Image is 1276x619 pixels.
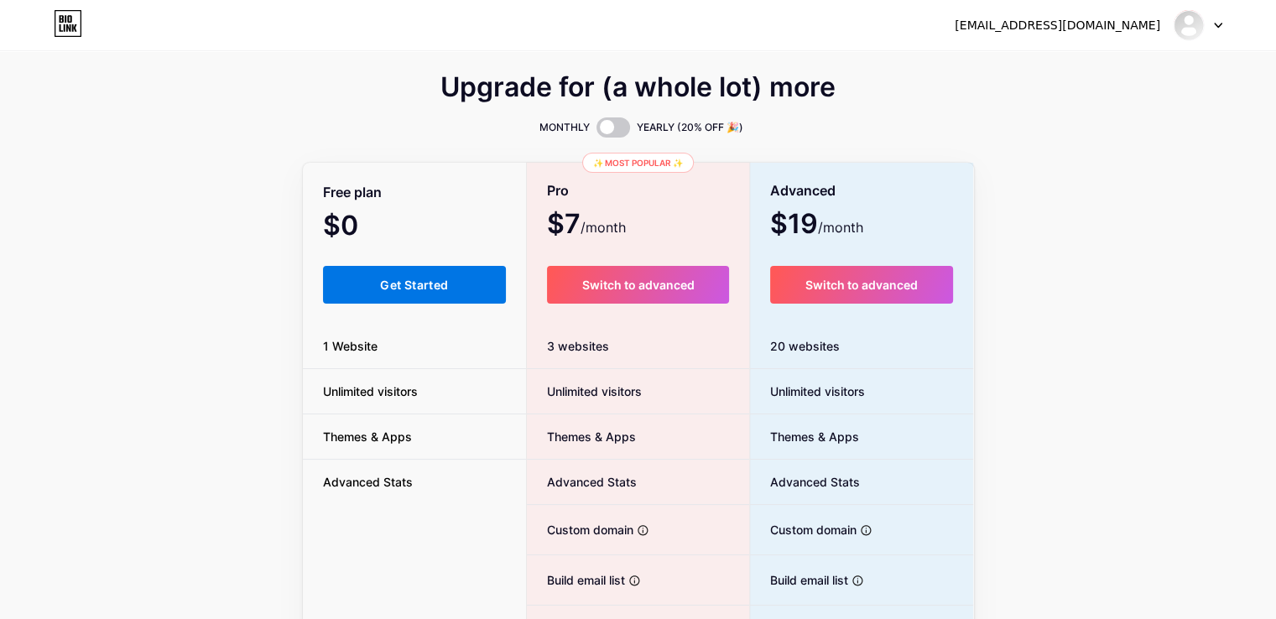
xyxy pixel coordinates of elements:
span: Build email list [750,571,848,589]
div: ✨ Most popular ✨ [582,153,694,173]
button: Switch to advanced [770,266,954,304]
button: Get Started [323,266,507,304]
div: [EMAIL_ADDRESS][DOMAIN_NAME] [955,17,1160,34]
span: Pro [547,176,569,205]
span: Get Started [380,278,448,292]
span: Upgrade for (a whole lot) more [440,77,836,97]
span: Unlimited visitors [303,382,438,400]
span: /month [581,217,626,237]
span: Advanced Stats [527,473,637,491]
span: Themes & Apps [750,428,859,445]
span: Build email list [527,571,625,589]
button: Switch to advanced [547,266,729,304]
span: Free plan [323,178,382,207]
div: 3 websites [527,324,749,369]
span: $0 [323,216,404,239]
span: Advanced Stats [750,473,860,491]
span: Custom domain [750,521,857,538]
span: Advanced Stats [303,473,433,491]
span: Custom domain [527,521,633,538]
span: Unlimited visitors [750,382,865,400]
span: Switch to advanced [581,278,694,292]
span: Themes & Apps [303,428,432,445]
span: Switch to advanced [805,278,918,292]
span: MONTHLY [539,119,590,136]
span: 1 Website [303,337,398,355]
span: /month [818,217,863,237]
span: $7 [547,214,626,237]
span: YEARLY (20% OFF 🎉) [637,119,743,136]
span: Unlimited visitors [527,382,642,400]
span: Themes & Apps [527,428,636,445]
span: $19 [770,214,863,237]
div: 20 websites [750,324,974,369]
span: Advanced [770,176,836,205]
img: onideasname [1173,9,1205,41]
